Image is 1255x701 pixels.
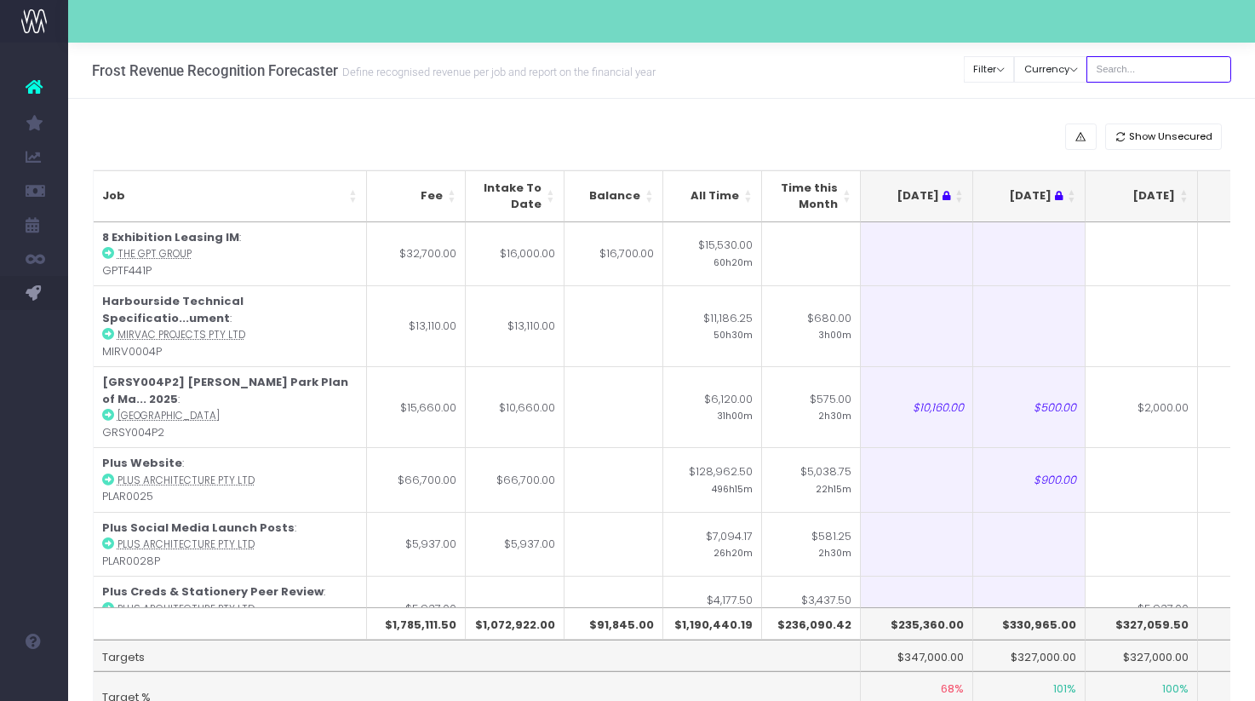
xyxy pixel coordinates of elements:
td: : PLAR0025 [94,447,367,512]
td: $10,160.00 [861,366,973,447]
span: 68% [941,681,964,698]
th: Fee: activate to sort column ascending [367,170,466,222]
td: : PLAR0028P [94,512,367,577]
th: $327,059.50 [1086,607,1198,640]
small: 22h15m [816,480,851,496]
td: $5,038.75 [762,447,861,512]
button: Filter [964,56,1015,83]
td: $327,000.00 [1086,640,1198,672]
td: : GPTF441P [94,222,367,286]
small: 60h20m [713,254,753,269]
td: $900.00 [973,447,1086,512]
strong: Harbourside Technical Specificatio...ument [102,293,244,326]
abbr: Greater Sydney Parklands [117,409,220,422]
small: 496h15m [712,480,753,496]
th: $1,785,111.50 [367,607,466,640]
button: Currency [1014,56,1087,83]
abbr: Plus Architecture Pty Ltd [117,602,255,616]
span: Show Unsecured [1129,129,1212,144]
th: Jul 25 : activate to sort column ascending [973,170,1086,222]
th: $236,090.42 [762,607,861,640]
td: $16,000.00 [466,222,564,286]
td: : PLAR0029P [94,576,367,641]
td: $128,962.50 [663,447,762,512]
td: $3,437.50 [762,576,861,641]
abbr: The GPT Group [117,247,192,261]
th: $1,072,922.00 [466,607,564,640]
abbr: Plus Architecture Pty Ltd [117,537,255,551]
small: 3h00m [818,326,851,342]
th: Balance: activate to sort column ascending [564,170,663,222]
td: $32,700.00 [367,222,466,286]
strong: Plus Website [102,455,182,471]
td: : GRSY004P2 [94,366,367,447]
td: $15,530.00 [663,222,762,286]
strong: [GRSY004P2] [PERSON_NAME] Park Plan of Ma... 2025 [102,374,348,407]
input: Search... [1086,56,1231,83]
th: Intake To Date: activate to sort column ascending [466,170,564,222]
th: Job: activate to sort column ascending [94,170,367,222]
td: $13,110.00 [367,285,466,366]
td: $6,120.00 [663,366,762,447]
th: Time this Month: activate to sort column ascending [762,170,861,222]
td: $327,000.00 [973,640,1086,672]
td: $16,700.00 [564,222,663,286]
td: Targets [94,640,861,672]
td: $347,000.00 [861,640,973,672]
button: Show Unsecured [1105,124,1223,150]
small: 2h30m [818,407,851,422]
td: $4,177.50 [663,576,762,641]
th: $1,190,440.19 [663,607,762,640]
td: $581.25 [762,512,861,577]
td: $10,660.00 [466,366,564,447]
strong: Plus Social Media Launch Posts [102,520,295,536]
td: : MIRV0004P [94,285,367,366]
small: 26h20m [713,544,753,560]
span: 100% [1162,681,1189,698]
td: $2,000.00 [1086,366,1198,447]
h3: Frost Revenue Recognition Forecaster [92,62,656,79]
small: 50h30m [713,326,753,342]
abbr: Plus Architecture Pty Ltd [117,474,255,487]
td: $66,700.00 [466,447,564,512]
td: $13,110.00 [466,285,564,366]
td: $5,937.00 [367,512,466,577]
abbr: Mirvac Projects Pty Ltd [117,328,245,342]
strong: 8 Exhibition Leasing IM [102,229,239,245]
small: 2h30m [818,544,851,560]
th: Aug 25: activate to sort column ascending [1086,170,1198,222]
td: $575.00 [762,366,861,447]
th: Jun 25 : activate to sort column ascending [861,170,973,222]
img: images/default_profile_image.png [21,667,47,692]
span: 101% [1053,681,1076,698]
td: $5,937.00 [1086,576,1198,641]
td: $500.00 [973,366,1086,447]
td: $680.00 [762,285,861,366]
td: $5,937.00 [466,512,564,577]
td: $66,700.00 [367,447,466,512]
small: Define recognised revenue per job and report on the financial year [338,62,656,79]
small: 31h00m [717,407,753,422]
th: All Time: activate to sort column ascending [663,170,762,222]
strong: Plus Creds & Stationery Peer Review [102,583,324,600]
th: $330,965.00 [973,607,1086,640]
td: $11,186.25 [663,285,762,366]
td: $7,094.17 [663,512,762,577]
td: $15,660.00 [367,366,466,447]
td: $5,937.00 [367,576,466,641]
th: $235,360.00 [861,607,973,640]
th: $91,845.00 [564,607,663,640]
